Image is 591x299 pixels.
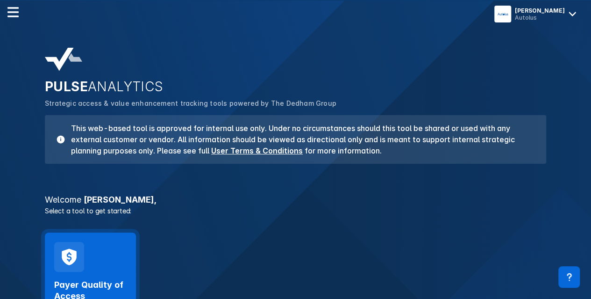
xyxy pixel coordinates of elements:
p: Select a tool to get started: [39,206,552,216]
span: ANALYTICS [88,79,164,95]
img: menu--horizontal.svg [7,7,19,18]
a: User Terms & Conditions [211,146,303,155]
span: Welcome [45,195,81,204]
div: [PERSON_NAME] [515,7,565,14]
p: Strategic access & value enhancement tracking tools powered by The Dedham Group [45,98,546,109]
h2: PULSE [45,79,546,95]
img: pulse-analytics-logo [45,48,82,71]
h3: This web-based tool is approved for internal use only. Under no circumstances should this tool be... [65,123,535,156]
div: Contact Support [558,266,580,288]
div: Autolus [515,14,565,21]
img: menu button [496,7,509,21]
h3: [PERSON_NAME] , [39,196,552,204]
